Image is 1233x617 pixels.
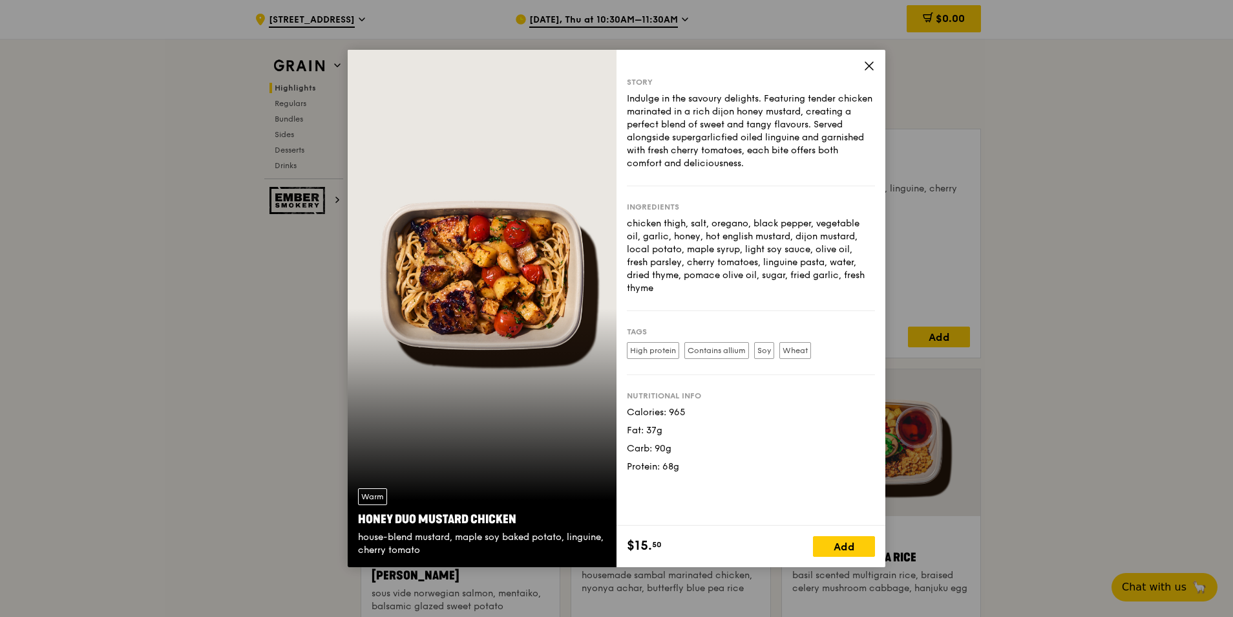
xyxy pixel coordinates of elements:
label: Soy [754,342,774,359]
div: chicken thigh, salt, oregano, black pepper, vegetable oil, garlic, honey, hot english mustard, di... [627,217,875,295]
span: $15. [627,536,652,556]
label: Wheat [779,342,811,359]
label: Contains allium [684,342,749,359]
div: Nutritional info [627,391,875,401]
div: Honey Duo Mustard Chicken [358,510,606,528]
div: Calories: 965 [627,406,875,419]
div: Protein: 68g [627,460,875,473]
label: High protein [627,342,679,359]
div: Tags [627,327,875,337]
div: Fat: 37g [627,424,875,437]
div: Story [627,77,875,87]
div: Indulge in the savoury delights. Featuring tender chicken marinated in a rich dijon honey mustard... [627,92,875,170]
div: Ingredients [627,202,875,212]
div: house-blend mustard, maple soy baked potato, linguine, cherry tomato [358,531,606,557]
div: Add [813,536,875,557]
span: 50 [652,539,662,550]
div: Carb: 90g [627,442,875,455]
div: Warm [358,488,387,505]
